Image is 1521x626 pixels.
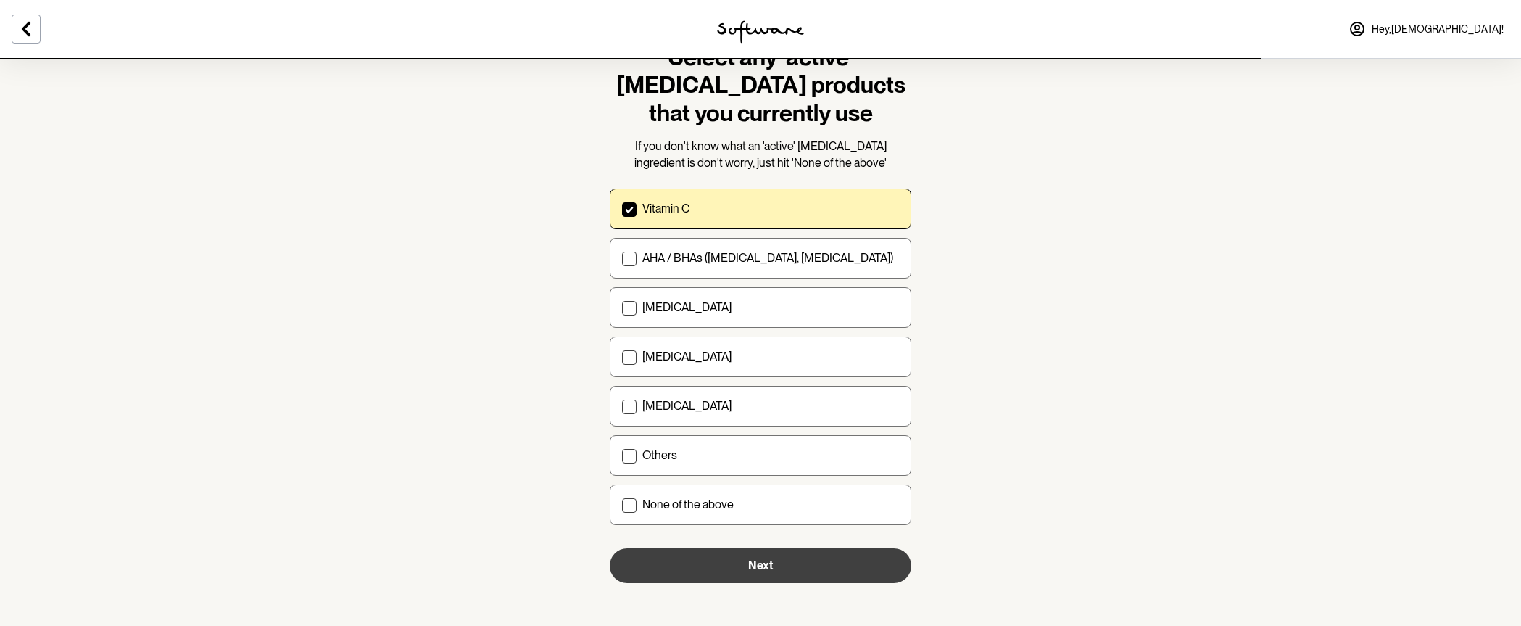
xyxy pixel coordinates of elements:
[642,300,732,314] p: [MEDICAL_DATA]
[642,251,893,265] p: AHA / BHAs ([MEDICAL_DATA], [MEDICAL_DATA])
[717,20,804,44] img: software logo
[642,448,677,462] p: Others
[634,139,887,169] span: If you don't know what an 'active' [MEDICAL_DATA] ingredient is don't worry, just hit 'None of th...
[1340,12,1512,46] a: Hey,[DEMOGRAPHIC_DATA]!
[642,350,732,363] p: [MEDICAL_DATA]
[748,559,773,572] span: Next
[642,498,734,511] p: None of the above
[610,548,911,583] button: Next
[1372,23,1504,36] span: Hey, [DEMOGRAPHIC_DATA] !
[642,202,689,215] p: Vitamin C
[642,399,732,413] p: [MEDICAL_DATA]
[610,44,911,127] h1: Select any 'active' [MEDICAL_DATA] products that you currently use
